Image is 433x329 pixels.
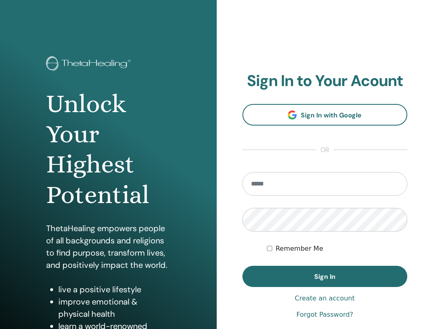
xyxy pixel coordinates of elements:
[296,310,353,320] a: Forgot Password?
[275,244,323,254] label: Remember Me
[242,72,408,91] h2: Sign In to Your Acount
[46,89,170,210] h1: Unlock Your Highest Potential
[58,296,170,320] li: improve emotional & physical health
[58,283,170,296] li: live a positive lifestyle
[46,222,170,271] p: ThetaHealing empowers people of all backgrounds and religions to find purpose, transform lives, a...
[314,272,335,281] span: Sign In
[295,294,355,303] a: Create an account
[242,266,408,287] button: Sign In
[242,104,408,126] a: Sign In with Google
[301,111,362,119] span: Sign In with Google
[267,244,407,254] div: Keep me authenticated indefinitely or until I manually logout
[316,145,333,155] span: or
